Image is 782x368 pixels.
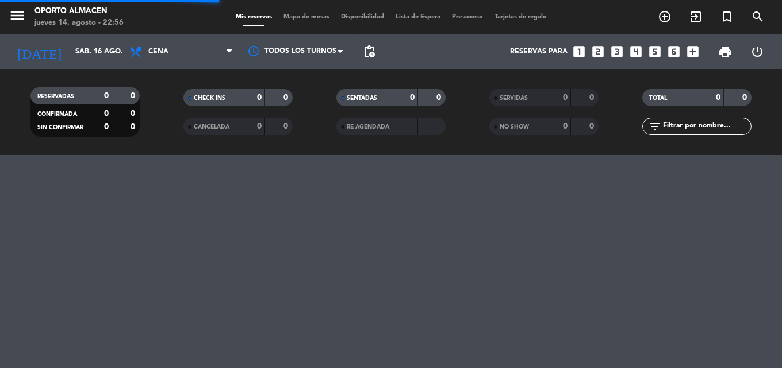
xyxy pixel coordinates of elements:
span: Lista de Espera [390,14,446,20]
span: Mapa de mesas [278,14,335,20]
strong: 0 [563,94,568,102]
strong: 0 [589,122,596,130]
i: looks_5 [647,44,662,59]
strong: 0 [742,94,749,102]
span: Cena [148,48,168,56]
i: exit_to_app [689,10,703,24]
span: NO SHOW [500,124,529,130]
i: looks_4 [628,44,643,59]
span: Disponibilidad [335,14,390,20]
i: looks_3 [609,44,624,59]
strong: 0 [716,94,720,102]
i: turned_in_not [720,10,734,24]
strong: 0 [257,94,262,102]
i: add_circle_outline [658,10,672,24]
span: CONFIRMADA [37,111,77,117]
span: SENTADAS [347,95,377,101]
i: menu [9,7,26,24]
span: CANCELADA [194,124,229,130]
span: print [718,45,732,59]
i: looks_two [591,44,605,59]
i: power_settings_new [750,45,764,59]
i: looks_6 [666,44,681,59]
span: pending_actions [362,45,376,59]
span: CHECK INS [194,95,225,101]
i: looks_one [572,44,586,59]
strong: 0 [283,94,290,102]
div: jueves 14. agosto - 22:56 [34,17,124,29]
span: RESERVADAS [37,94,74,99]
span: Pre-acceso [446,14,489,20]
strong: 0 [257,122,262,130]
strong: 0 [131,110,137,118]
i: filter_list [648,119,662,133]
strong: 0 [104,123,109,131]
input: Filtrar por nombre... [662,120,751,133]
button: menu [9,7,26,28]
i: add_box [685,44,700,59]
div: LOG OUT [741,34,773,69]
strong: 0 [131,123,137,131]
span: TOTAL [649,95,667,101]
span: Mis reservas [230,14,278,20]
span: RE AGENDADA [347,124,389,130]
strong: 0 [104,110,109,118]
i: arrow_drop_down [107,45,121,59]
div: Oporto Almacen [34,6,124,17]
strong: 0 [410,94,415,102]
strong: 0 [436,94,443,102]
strong: 0 [283,122,290,130]
strong: 0 [131,92,137,100]
span: Reservas para [510,48,568,56]
i: search [751,10,765,24]
strong: 0 [589,94,596,102]
span: Tarjetas de regalo [489,14,553,20]
strong: 0 [563,122,568,130]
strong: 0 [104,92,109,100]
i: [DATE] [9,39,70,64]
span: SIN CONFIRMAR [37,125,83,130]
span: SERVIDAS [500,95,528,101]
